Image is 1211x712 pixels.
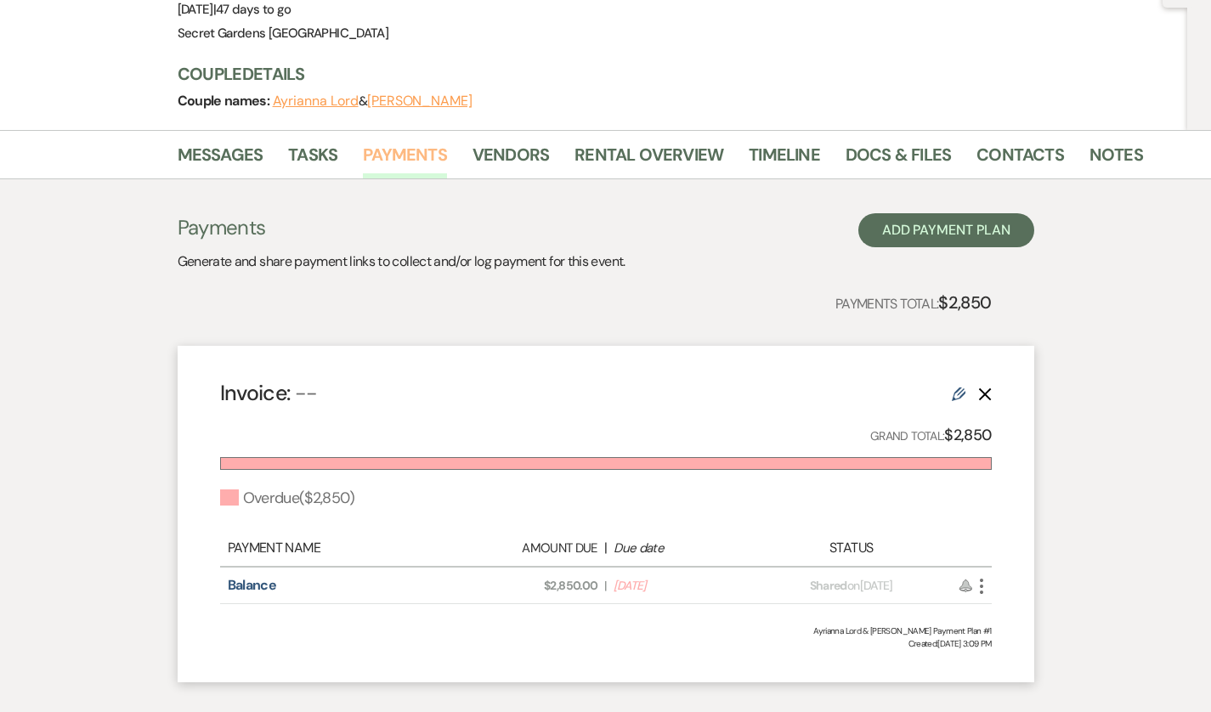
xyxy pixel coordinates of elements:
a: Timeline [749,141,820,178]
button: [PERSON_NAME] [367,94,473,108]
div: | [455,538,757,558]
p: Grand Total: [870,423,992,448]
div: Payment Name [228,538,455,558]
a: Payments [363,141,447,178]
a: Vendors [473,141,549,178]
span: Secret Gardens [GEOGRAPHIC_DATA] [178,25,389,42]
span: 47 days to go [216,1,291,18]
span: [DATE] [178,1,291,18]
a: Docs & Files [846,141,951,178]
h3: Payments [178,213,625,242]
span: & [273,93,473,110]
p: Payments Total: [835,289,992,316]
div: Ayrianna Lord & [PERSON_NAME] Payment Plan #1 [220,624,992,637]
a: Notes [1089,141,1143,178]
div: Amount Due [463,539,597,558]
span: Couple names: [178,92,273,110]
button: Add Payment Plan [858,213,1034,247]
span: Shared [810,578,847,593]
a: Balance [228,576,277,594]
span: -- [295,379,318,407]
a: Tasks [288,141,337,178]
div: Due date [614,539,748,558]
h4: Invoice: [220,378,318,408]
span: [DATE] [614,577,748,595]
div: on [DATE] [756,577,945,595]
a: Contacts [976,141,1064,178]
span: | [213,1,291,18]
a: Messages [178,141,263,178]
button: Ayrianna Lord [273,94,359,108]
strong: $2,850 [944,425,991,445]
h3: Couple Details [178,62,1129,86]
span: | [604,577,606,595]
span: Created: [DATE] 3:09 PM [220,637,992,650]
div: Status [756,538,945,558]
a: Rental Overview [574,141,723,178]
div: Overdue ( $2,850 ) [220,487,354,510]
strong: $2,850 [938,291,991,314]
span: $2,850.00 [463,577,597,595]
p: Generate and share payment links to collect and/or log payment for this event. [178,251,625,273]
